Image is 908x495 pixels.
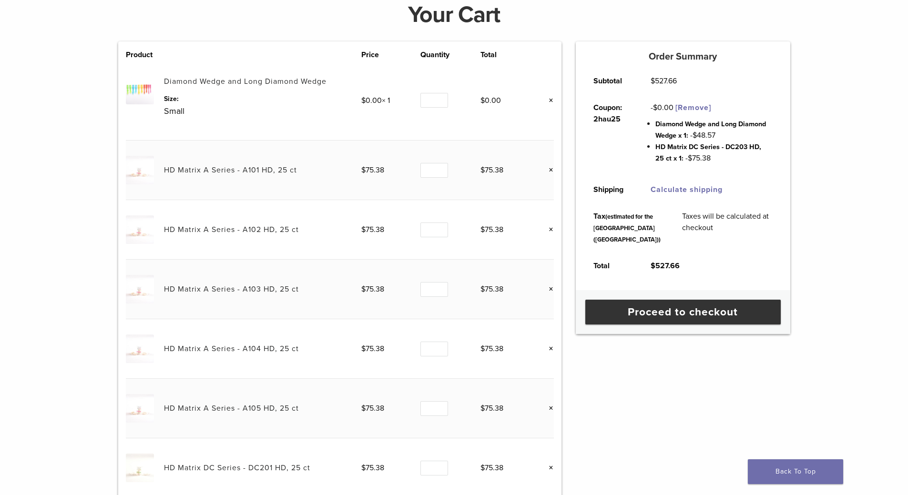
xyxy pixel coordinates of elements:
[164,77,326,86] a: Diamond Wedge and Long Diamond Wedge
[480,344,485,354] span: $
[480,225,485,234] span: $
[651,261,655,271] span: $
[653,103,673,112] span: 0.00
[480,96,501,105] bdi: 0.00
[480,284,503,294] bdi: 75.38
[361,344,366,354] span: $
[361,463,366,473] span: $
[585,300,781,324] a: Proceed to checkout
[164,344,299,354] a: HD Matrix A Series - A104 HD, 25 ct
[480,463,503,473] bdi: 75.38
[164,225,299,234] a: HD Matrix A Series - A102 HD, 25 ct
[361,49,420,61] th: Price
[126,394,154,422] img: HD Matrix A Series - A105 HD, 25 ct
[480,344,503,354] bdi: 75.38
[361,96,382,105] bdi: 0.00
[672,203,783,253] td: Taxes will be calculated at checkout
[583,94,640,176] th: Coupon: 2hau25
[640,94,783,176] td: -
[541,164,554,176] a: Remove this item
[480,165,485,175] span: $
[541,223,554,236] a: Remove this item
[361,225,366,234] span: $
[361,404,366,413] span: $
[164,463,310,473] a: HD Matrix DC Series - DC201 HD, 25 ct
[583,176,640,203] th: Shipping
[164,104,361,118] p: Small
[361,344,384,354] bdi: 75.38
[164,94,361,104] dt: Size:
[361,225,384,234] bdi: 75.38
[675,103,711,112] a: Remove 2hau25 coupon
[541,94,554,107] a: Remove this item
[480,463,485,473] span: $
[655,143,761,162] span: HD Matrix DC Series - DC203 HD, 25 ct x 1:
[164,404,299,413] a: HD Matrix A Series - A105 HD, 25 ct
[480,49,528,61] th: Total
[541,283,554,295] a: Remove this item
[361,165,366,175] span: $
[651,185,723,194] a: Calculate shipping
[361,96,366,105] span: $
[653,103,657,112] span: $
[164,284,299,294] a: HD Matrix A Series - A103 HD, 25 ct
[480,165,503,175] bdi: 75.38
[480,404,503,413] bdi: 75.38
[651,261,680,271] bdi: 527.66
[126,454,154,482] img: HD Matrix DC Series - DC201 HD, 25 ct
[361,404,384,413] bdi: 75.38
[111,3,797,26] h1: Your Cart
[651,76,677,86] bdi: 527.66
[164,165,297,175] a: HD Matrix A Series - A101 HD, 25 ct
[361,96,390,105] span: × 1
[126,49,164,61] th: Product
[480,284,485,294] span: $
[126,156,154,184] img: HD Matrix A Series - A101 HD, 25 ct
[361,284,384,294] bdi: 75.38
[480,96,485,105] span: $
[748,459,843,484] a: Back To Top
[583,203,672,253] th: Tax
[126,275,154,303] img: HD Matrix A Series - A103 HD, 25 ct
[576,51,790,62] h5: Order Summary
[693,131,697,140] span: $
[126,334,154,363] img: HD Matrix A Series - A104 HD, 25 ct
[361,165,384,175] bdi: 75.38
[480,225,503,234] bdi: 75.38
[361,284,366,294] span: $
[651,76,655,86] span: $
[655,120,766,140] span: Diamond Wedge and Long Diamond Wedge x 1:
[583,68,640,94] th: Subtotal
[420,49,480,61] th: Quantity
[541,462,554,474] a: Remove this item
[361,463,384,473] bdi: 75.38
[480,404,485,413] span: $
[541,343,554,355] a: Remove this item
[126,76,154,104] img: Diamond Wedge and Long Diamond Wedge
[541,402,554,414] a: Remove this item
[583,253,640,279] th: Total
[685,153,711,163] span: - 75.38
[690,131,715,140] span: - 48.57
[126,215,154,243] img: HD Matrix A Series - A102 HD, 25 ct
[593,213,661,243] small: (estimated for the [GEOGRAPHIC_DATA] ([GEOGRAPHIC_DATA]))
[688,153,692,163] span: $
